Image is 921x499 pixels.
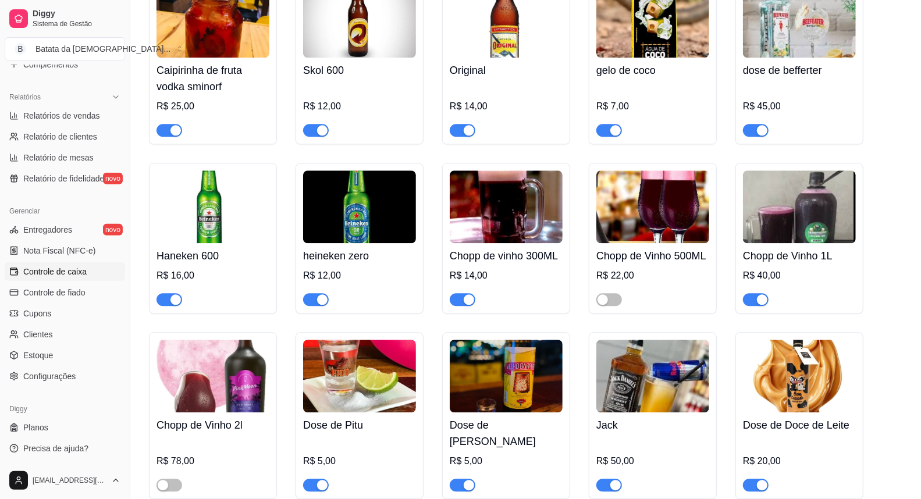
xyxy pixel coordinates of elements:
a: Relatórios de vendas [5,106,125,125]
span: Configurações [23,370,76,382]
span: Sistema de Gestão [33,19,120,28]
span: Relatório de fidelidade [23,173,104,184]
img: product-image [743,340,856,412]
div: Batata da [DEMOGRAPHIC_DATA] ... [35,43,170,55]
a: Nota Fiscal (NFC-e) [5,241,125,260]
h4: Dose de Doce de Leite [743,417,856,433]
div: R$ 25,00 [157,99,269,113]
div: R$ 7,00 [596,99,709,113]
div: Diggy [5,400,125,418]
img: product-image [596,170,709,243]
span: Clientes [23,329,53,340]
img: product-image [450,340,563,412]
h4: dose de befferter [743,62,856,79]
h4: Dose de Pitu [303,417,416,433]
div: R$ 40,00 [743,269,856,283]
a: Relatório de clientes [5,127,125,146]
h4: Skol 600 [303,62,416,79]
a: Controle de caixa [5,262,125,281]
button: Select a team [5,37,125,60]
span: Estoque [23,350,53,361]
img: product-image [743,170,856,243]
h4: Chopp de Vinho 500ML [596,248,709,264]
div: R$ 20,00 [743,454,856,468]
h4: Jack [596,417,709,433]
div: R$ 12,00 [303,99,416,113]
h4: Haneken 600 [157,248,269,264]
h4: gelo de coco [596,62,709,79]
span: Precisa de ajuda? [23,443,88,454]
img: product-image [157,170,269,243]
a: Relatório de mesas [5,148,125,167]
a: Precisa de ajuda? [5,439,125,458]
span: Planos [23,422,48,433]
span: Cupons [23,308,51,319]
div: R$ 5,00 [450,454,563,468]
span: [EMAIL_ADDRESS][DOMAIN_NAME] [33,476,106,485]
img: product-image [303,340,416,412]
div: Gerenciar [5,202,125,220]
div: R$ 45,00 [743,99,856,113]
span: Nota Fiscal (NFC-e) [23,245,95,256]
h4: Chopp de vinho 300ML [450,248,563,264]
a: Controle de fiado [5,283,125,302]
a: Entregadoresnovo [5,220,125,239]
div: R$ 12,00 [303,269,416,283]
div: R$ 16,00 [157,269,269,283]
h4: Chopp de Vinho 1L [743,248,856,264]
img: product-image [450,170,563,243]
a: Planos [5,418,125,437]
h4: Chopp de Vinho 2l [157,417,269,433]
img: product-image [303,170,416,243]
div: R$ 5,00 [303,454,416,468]
h4: Original [450,62,563,79]
a: DiggySistema de Gestão [5,5,125,33]
div: R$ 78,00 [157,454,269,468]
a: Estoque [5,346,125,365]
a: Cupons [5,304,125,323]
img: product-image [596,340,709,412]
div: R$ 14,00 [450,269,563,283]
button: [EMAIL_ADDRESS][DOMAIN_NAME] [5,466,125,494]
span: Controle de caixa [23,266,87,277]
span: B [15,43,26,55]
div: R$ 50,00 [596,454,709,468]
div: R$ 22,00 [596,269,709,283]
span: Relatório de clientes [23,131,97,142]
span: Relatórios de vendas [23,110,100,122]
a: Configurações [5,367,125,386]
span: Diggy [33,9,120,19]
a: Relatório de fidelidadenovo [5,169,125,188]
h4: Caipirinha de fruta vodka sminorf [157,62,269,95]
h4: heineken zero [303,248,416,264]
span: Controle de fiado [23,287,86,298]
a: Clientes [5,325,125,344]
span: Entregadores [23,224,72,236]
span: Relatório de mesas [23,152,94,163]
div: R$ 14,00 [450,99,563,113]
img: product-image [157,340,269,412]
h4: Dose de [PERSON_NAME] [450,417,563,450]
span: Relatórios [9,92,41,102]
